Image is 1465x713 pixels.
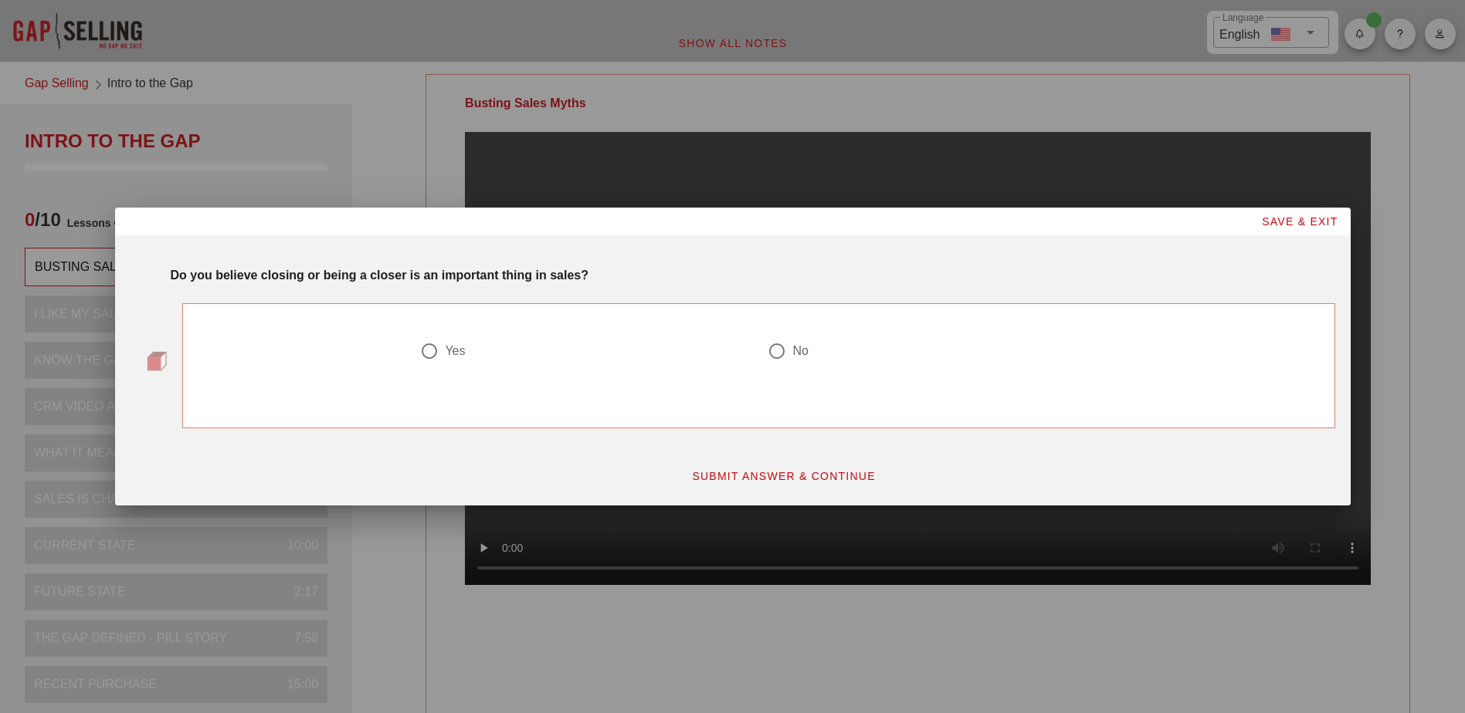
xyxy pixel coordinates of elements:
span: SUBMIT ANSWER & CONTINUE [691,470,876,482]
strong: Do you believe closing or being a closer is an important thing in sales? [171,269,588,282]
button: SUBMIT ANSWER & CONTINUE [679,462,888,490]
span: SAVE & EXIT [1261,215,1338,228]
div: No [792,343,808,359]
button: SAVE & EXIT [1249,208,1351,235]
img: question-bullet.png [147,351,167,371]
div: Yes [445,343,465,359]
